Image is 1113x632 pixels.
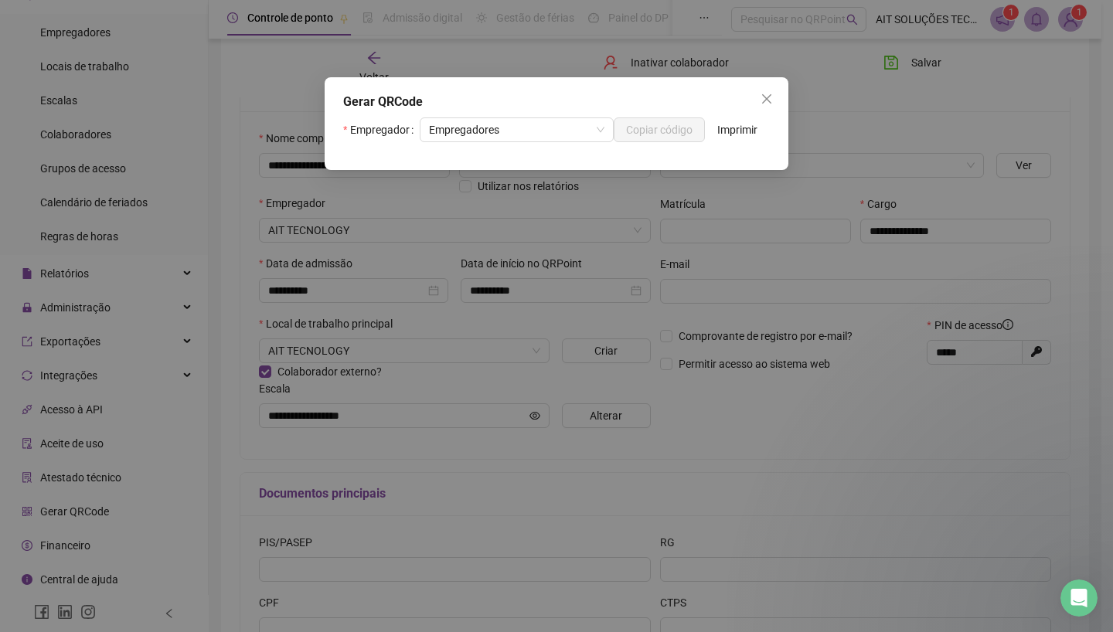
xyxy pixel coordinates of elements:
[1060,579,1098,617] iframe: Intercom live chat
[343,117,420,142] label: Empregador
[429,118,604,141] span: Empregadores
[614,117,705,142] button: Copiar código
[705,117,770,142] button: Imprimir
[343,93,770,111] div: Gerar QRCode
[754,87,779,111] button: Close
[761,93,773,105] span: close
